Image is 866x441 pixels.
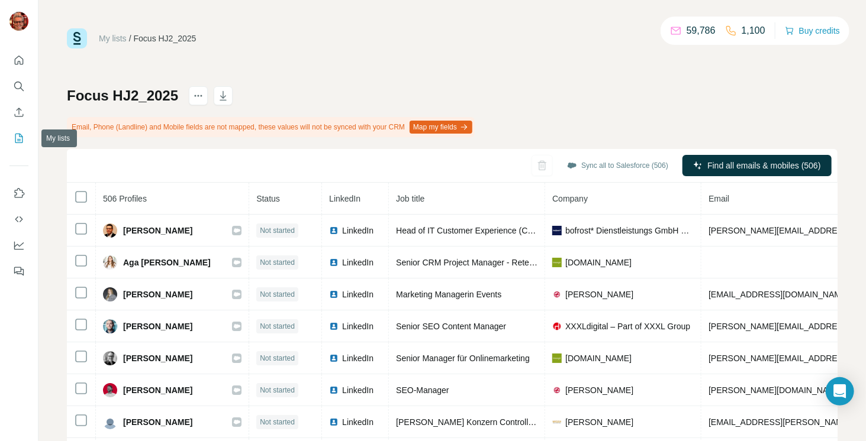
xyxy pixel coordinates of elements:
[9,76,28,97] button: Search
[9,209,28,230] button: Use Surfe API
[396,354,530,363] span: Senior Manager für Onlinemarketing
[329,226,339,235] img: LinkedIn logo
[9,183,28,204] button: Use Surfe on LinkedIn
[552,385,562,395] img: company-logo
[123,288,192,300] span: [PERSON_NAME]
[565,384,633,396] span: [PERSON_NAME]
[103,194,147,203] span: 506 Profiles
[260,417,295,427] span: Not started
[329,322,339,331] img: LinkedIn logo
[552,417,562,427] img: company-logo
[709,194,729,203] span: Email
[260,385,295,395] span: Not started
[342,384,374,396] span: LinkedIn
[9,12,28,31] img: Avatar
[396,226,676,235] span: Head of IT Customer Experience (CRM, E-Commerce, Contact Center, PIM)
[552,322,562,331] img: company-logo
[785,22,840,39] button: Buy credits
[103,287,117,301] img: Avatar
[552,194,588,203] span: Company
[103,255,117,270] img: Avatar
[396,258,603,267] span: Senior CRM Project Manager - Retention & Gamification
[410,121,472,134] button: Map my fields
[342,225,374,236] span: LinkedIn
[687,24,716,38] p: 59,786
[565,257,632,268] span: [DOMAIN_NAME]
[742,24,765,38] p: 1,100
[9,128,28,149] button: My lists
[260,225,295,236] span: Not started
[826,377,854,406] div: Open Intercom Messenger
[342,257,374,268] span: LinkedIn
[103,319,117,333] img: Avatar
[123,257,211,268] span: Aga [PERSON_NAME]
[565,352,632,364] span: [DOMAIN_NAME]
[103,223,117,238] img: Avatar
[67,117,475,137] div: Email, Phone (Landline) and Mobile fields are not mapped, these values will not be synced with yo...
[189,86,208,105] button: actions
[329,194,360,203] span: LinkedIn
[99,34,127,43] a: My lists
[123,352,192,364] span: [PERSON_NAME]
[396,290,501,299] span: Marketing Managerin Events
[707,160,820,171] span: Find all emails & mobiles (506)
[123,384,192,396] span: [PERSON_NAME]
[342,320,374,332] span: LinkedIn
[552,354,562,363] img: company-logo
[103,351,117,365] img: Avatar
[123,320,192,332] span: [PERSON_NAME]
[103,415,117,429] img: Avatar
[396,417,539,427] span: [PERSON_NAME] Konzern Controlling
[396,194,424,203] span: Job title
[709,290,849,299] span: [EMAIL_ADDRESS][DOMAIN_NAME]
[329,290,339,299] img: LinkedIn logo
[552,226,562,235] img: company-logo
[260,353,295,364] span: Not started
[565,416,633,428] span: [PERSON_NAME]
[342,288,374,300] span: LinkedIn
[342,352,374,364] span: LinkedIn
[9,261,28,282] button: Feedback
[565,225,694,236] span: bofrost* Dienstleistungs GmbH & Co. KG
[683,155,832,176] button: Find all emails & mobiles (506)
[329,417,339,427] img: LinkedIn logo
[552,258,562,267] img: company-logo
[329,385,339,395] img: LinkedIn logo
[260,289,295,300] span: Not started
[565,288,633,300] span: [PERSON_NAME]
[9,102,28,123] button: Enrich CSV
[123,416,192,428] span: [PERSON_NAME]
[67,86,178,105] h1: Focus HJ2_2025
[103,383,117,397] img: Avatar
[129,33,131,44] li: /
[9,50,28,71] button: Quick start
[565,320,690,332] span: XXXLdigital – Part of XXXL Group
[9,235,28,256] button: Dashboard
[329,354,339,363] img: LinkedIn logo
[260,321,295,332] span: Not started
[552,290,562,299] img: company-logo
[256,194,280,203] span: Status
[260,257,295,268] span: Not started
[559,157,677,174] button: Sync all to Salesforce (506)
[342,416,374,428] span: LinkedIn
[329,258,339,267] img: LinkedIn logo
[67,28,87,48] img: Surfe Logo
[396,385,449,395] span: SEO-Manager
[123,225,192,236] span: [PERSON_NAME]
[396,322,506,331] span: Senior SEO Content Manager
[134,33,197,44] div: Focus HJ2_2025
